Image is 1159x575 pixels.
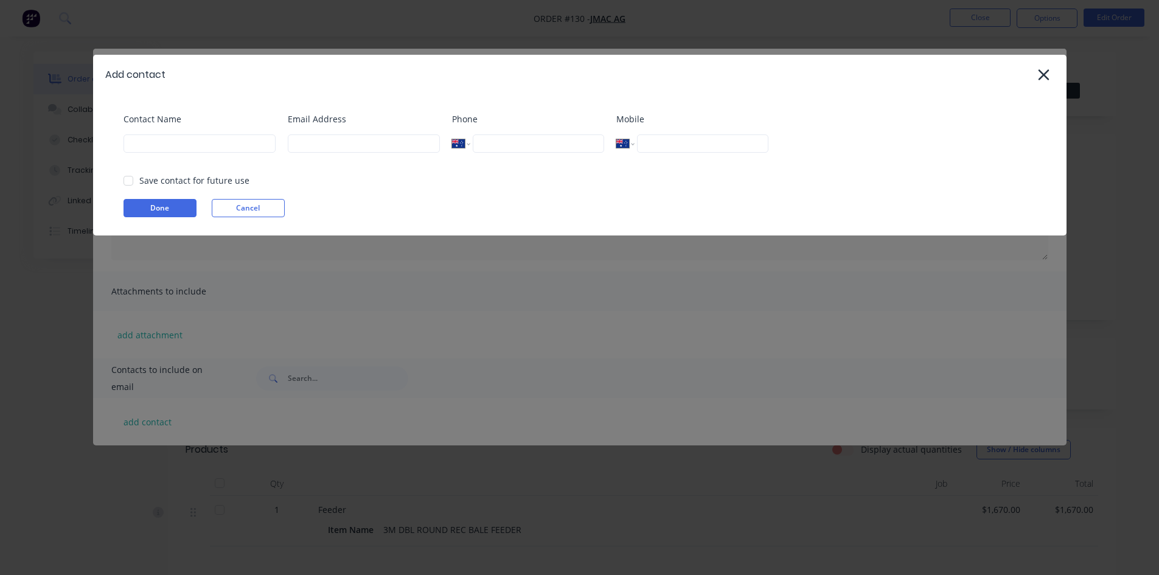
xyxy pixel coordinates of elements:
[212,199,285,217] button: Cancel
[288,113,440,125] label: Email Address
[452,113,604,125] label: Phone
[124,199,197,217] button: Done
[124,113,276,125] label: Contact Name
[616,113,768,125] label: Mobile
[105,68,165,82] div: Add contact
[139,174,249,187] div: Save contact for future use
